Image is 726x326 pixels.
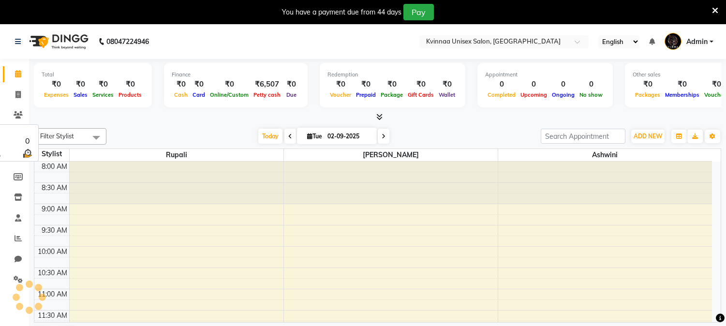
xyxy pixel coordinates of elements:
[25,28,91,55] img: logo
[633,91,663,98] span: Packages
[106,28,149,55] b: 08047224946
[327,71,458,79] div: Redemption
[207,91,251,98] span: Online/Custom
[40,183,69,193] div: 8:30 AM
[70,149,283,161] span: rupali
[40,204,69,214] div: 9:00 AM
[686,37,708,47] span: Admin
[90,91,116,98] span: Services
[36,311,69,321] div: 11:30 AM
[21,135,33,147] div: 0
[172,79,190,90] div: ₹0
[40,162,69,172] div: 8:00 AM
[541,129,625,144] input: Search Appointment
[518,79,549,90] div: 0
[40,132,74,140] span: Filter Stylist
[633,79,663,90] div: ₹0
[631,130,665,143] button: ADD NEW
[42,79,71,90] div: ₹0
[577,79,605,90] div: 0
[207,79,251,90] div: ₹0
[354,91,378,98] span: Prepaid
[305,133,325,140] span: Tue
[436,91,458,98] span: Wallet
[116,79,144,90] div: ₹0
[485,91,518,98] span: Completed
[378,79,405,90] div: ₹0
[42,91,71,98] span: Expenses
[518,91,549,98] span: Upcoming
[251,91,283,98] span: Petty cash
[116,91,144,98] span: Products
[282,7,401,17] div: You have a payment due from 44 days
[284,149,498,161] span: [PERSON_NAME]
[71,79,90,90] div: ₹0
[485,71,605,79] div: Appointment
[325,129,373,144] input: 2025-09-02
[327,79,354,90] div: ₹0
[71,91,90,98] span: Sales
[436,79,458,90] div: ₹0
[36,268,69,278] div: 10:30 AM
[251,79,283,90] div: ₹6,507
[36,289,69,299] div: 11:00 AM
[403,4,434,20] button: Pay
[42,71,144,79] div: Total
[485,79,518,90] div: 0
[190,79,207,90] div: ₹0
[36,247,69,257] div: 10:00 AM
[498,149,712,161] span: Ashwini
[405,91,436,98] span: Gift Cards
[663,79,702,90] div: ₹0
[172,91,190,98] span: Cash
[549,91,577,98] span: Ongoing
[405,79,436,90] div: ₹0
[40,225,69,236] div: 9:30 AM
[378,91,405,98] span: Package
[549,79,577,90] div: 0
[327,91,354,98] span: Voucher
[34,149,69,159] div: Stylist
[663,91,702,98] span: Memberships
[190,91,207,98] span: Card
[258,129,282,144] span: Today
[90,79,116,90] div: ₹0
[665,33,682,50] img: Admin
[577,91,605,98] span: No show
[283,79,300,90] div: ₹0
[284,91,299,98] span: Due
[21,147,33,159] img: wait_time.png
[172,71,300,79] div: Finance
[354,79,378,90] div: ₹0
[634,133,662,140] span: ADD NEW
